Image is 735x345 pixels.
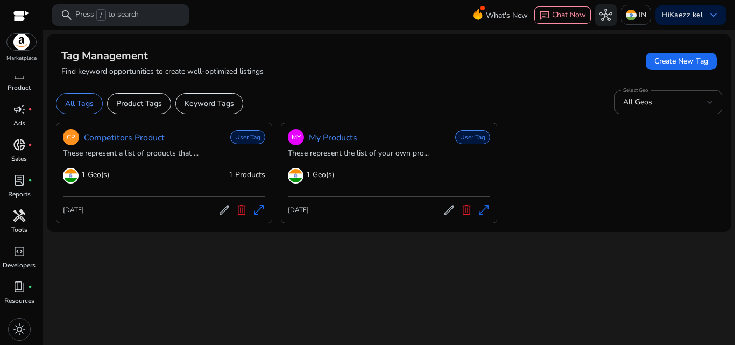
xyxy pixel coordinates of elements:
span: edit [443,203,456,216]
span: campaign [13,103,26,116]
span: delete [235,203,248,216]
span: delete [460,203,473,216]
h3: Tag Management [61,50,264,62]
p: IN [639,5,646,24]
p: Reports [8,189,31,199]
button: Create New Tag [646,53,717,70]
span: Chat Now [552,10,586,20]
span: MY [292,132,301,142]
button: hub [595,4,617,26]
span: User Tag [230,130,265,144]
span: 1 Products [229,170,265,180]
span: light_mode [13,323,26,336]
span: chat [539,10,550,21]
p: Product [8,83,31,93]
p: Resources [4,296,34,306]
b: Kaezz kel [669,10,703,20]
p: Sales [11,154,27,164]
span: open_in_full [477,203,490,216]
span: fiber_manual_record [28,178,32,182]
span: Create New Tag [654,55,708,67]
span: search [60,9,73,22]
p: Keyword Tags [185,98,234,109]
span: hub [599,9,612,22]
span: What's New [486,6,528,25]
p: These represent the list of your own pro... [288,147,490,159]
span: 1 Geo(s) [81,169,109,180]
p: These represent a list of products that ... [63,147,265,159]
p: Tools [11,225,27,235]
p: Hi [662,11,703,19]
span: [DATE] [288,206,309,214]
p: Find keyword opportunities to create well-optimized listings [61,66,264,77]
span: User Tag [455,130,490,144]
span: book_4 [13,280,26,293]
span: fiber_manual_record [28,107,32,111]
span: CP [67,132,75,142]
button: chatChat Now [534,6,591,24]
span: lab_profile [13,174,26,187]
a: My Products [309,131,357,144]
span: donut_small [13,138,26,151]
img: amazon.svg [7,34,36,50]
span: inventory_2 [13,67,26,80]
span: open_in_full [252,203,265,216]
span: keyboard_arrow_down [707,9,720,22]
p: Marketplace [6,54,37,62]
span: [DATE] [63,206,84,214]
p: Ads [13,118,25,128]
span: / [96,9,106,21]
p: Product Tags [116,98,162,109]
p: All Tags [65,98,94,109]
mat-label: Select Geo [623,87,648,94]
span: handyman [13,209,26,222]
span: fiber_manual_record [28,143,32,147]
span: code_blocks [13,245,26,258]
p: Developers [3,260,36,270]
p: Press to search [75,9,139,21]
a: Competitors Product [84,131,165,144]
span: 1 Geo(s) [306,169,334,180]
span: edit [218,203,231,216]
span: All Geos [623,97,652,107]
img: in.svg [626,10,637,20]
span: fiber_manual_record [28,285,32,289]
